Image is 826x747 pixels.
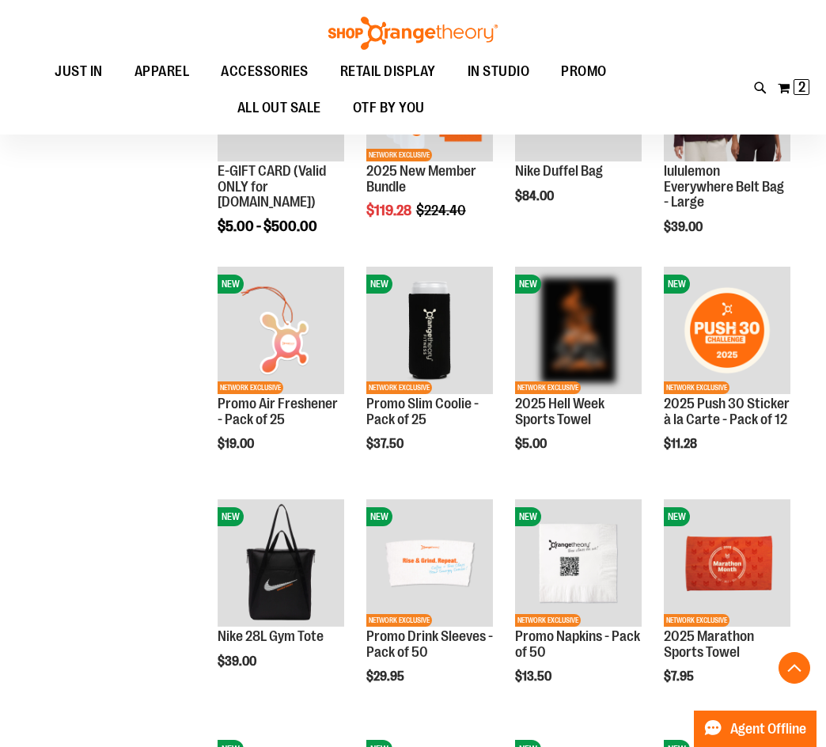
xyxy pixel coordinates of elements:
[507,26,650,243] div: product
[664,381,729,394] span: NETWORK EXCLUSIVE
[218,499,344,628] a: Nike 28L Gym ToteNEW
[366,499,493,628] a: Promo Drink Sleeves - Pack of 50NEWNETWORK EXCLUSIVE
[664,275,690,294] span: NEW
[218,396,338,427] a: Promo Air Freshener - Pack of 25
[664,267,790,393] img: 2025 Push 30 Sticker à la Carte - Pack of 12
[55,54,103,89] span: JUST IN
[366,149,432,161] span: NETWORK EXCLUSIVE
[366,396,479,427] a: Promo Slim Coolie - Pack of 25
[515,669,554,684] span: $13.50
[664,669,696,684] span: $7.95
[664,614,729,627] span: NETWORK EXCLUSIVE
[664,163,784,210] a: lululemon Everywhere Belt Bag - Large
[730,722,806,737] span: Agent Offline
[656,26,798,275] div: product
[515,267,642,393] img: 2025 Hell Week Sports Towel
[218,267,344,396] a: Promo Air Freshener - Pack of 25NEWNETWORK EXCLUSIVE
[366,614,432,627] span: NETWORK EXCLUSIVE
[218,275,244,294] span: NEW
[366,437,406,451] span: $37.50
[664,499,790,628] a: 2025 Marathon Sports TowelNEWNETWORK EXCLUSIVE
[515,396,604,427] a: 2025 Hell Week Sports Towel
[135,54,190,89] span: APPAREL
[218,654,259,669] span: $39.00
[218,437,256,451] span: $19.00
[507,259,650,491] div: product
[468,54,530,89] span: IN STUDIO
[515,267,642,396] a: 2025 Hell Week Sports TowelNEWNETWORK EXCLUSIVE
[358,26,501,259] div: product
[366,275,392,294] span: NEW
[210,491,352,708] div: product
[366,499,493,626] img: Promo Drink Sleeves - Pack of 50
[221,54,309,89] span: ACCESSORIES
[515,499,642,628] a: Promo Napkins - Pack of 50NEWNETWORK EXCLUSIVE
[656,491,798,724] div: product
[366,163,476,195] a: 2025 New Member Bundle
[515,437,549,451] span: $5.00
[353,90,425,126] span: OTF BY YOU
[515,275,541,294] span: NEW
[664,437,699,451] span: $11.28
[218,381,283,394] span: NETWORK EXCLUSIVE
[366,267,493,393] img: Promo Slim Coolie - Pack of 25
[798,79,805,95] span: 2
[340,54,436,89] span: RETAIL DISPLAY
[366,381,432,394] span: NETWORK EXCLUSIVE
[237,90,321,126] span: ALL OUT SALE
[218,267,344,393] img: Promo Air Freshener - Pack of 25
[515,628,640,660] a: Promo Napkins - Pack of 50
[416,203,468,218] span: $224.40
[366,203,414,218] span: $119.28
[358,491,501,724] div: product
[694,711,817,747] button: Agent Offline
[515,499,642,626] img: Promo Napkins - Pack of 50
[664,499,790,626] img: 2025 Marathon Sports Towel
[664,628,754,660] a: 2025 Marathon Sports Towel
[218,507,244,526] span: NEW
[218,163,326,210] a: E-GIFT CARD (Valid ONLY for [DOMAIN_NAME])
[366,628,493,660] a: Promo Drink Sleeves - Pack of 50
[366,507,392,526] span: NEW
[561,54,607,89] span: PROMO
[210,259,352,491] div: product
[366,669,407,684] span: $29.95
[210,26,352,275] div: product
[507,491,650,724] div: product
[218,628,324,644] a: Nike 28L Gym Tote
[656,259,798,491] div: product
[326,17,500,50] img: Shop Orangetheory
[779,652,810,684] button: Back To Top
[515,381,581,394] span: NETWORK EXCLUSIVE
[515,189,556,203] span: $84.00
[218,218,317,234] span: $5.00 - $500.00
[664,396,790,427] a: 2025 Push 30 Sticker à la Carte - Pack of 12
[664,507,690,526] span: NEW
[515,614,581,627] span: NETWORK EXCLUSIVE
[515,163,603,179] a: Nike Duffel Bag
[664,267,790,396] a: 2025 Push 30 Sticker à la Carte - Pack of 12NEWNETWORK EXCLUSIVE
[664,220,705,234] span: $39.00
[358,259,501,491] div: product
[515,507,541,526] span: NEW
[366,267,493,396] a: Promo Slim Coolie - Pack of 25NEWNETWORK EXCLUSIVE
[218,499,344,626] img: Nike 28L Gym Tote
